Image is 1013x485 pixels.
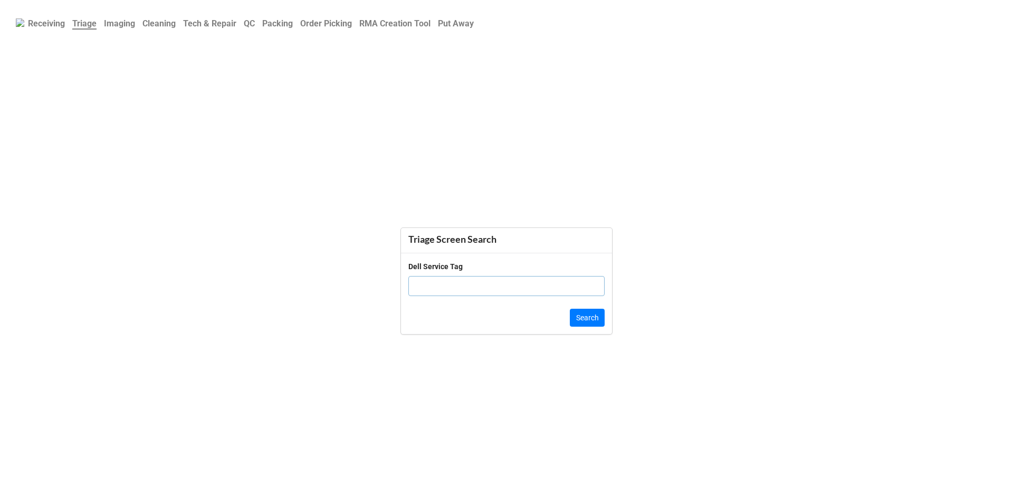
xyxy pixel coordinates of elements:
div: Dell Service Tag [408,261,463,272]
b: Tech & Repair [183,18,236,28]
a: Packing [259,13,297,34]
b: Imaging [104,18,135,28]
a: Imaging [100,13,139,34]
a: RMA Creation Tool [356,13,434,34]
div: Triage Screen Search [408,233,605,245]
img: RexiLogo.png [16,18,24,27]
a: Tech & Repair [179,13,240,34]
a: Receiving [24,13,69,34]
b: RMA Creation Tool [359,18,431,28]
a: Triage [69,13,100,34]
a: QC [240,13,259,34]
b: QC [244,18,255,28]
b: Cleaning [142,18,176,28]
a: Cleaning [139,13,179,34]
b: Order Picking [300,18,352,28]
b: Put Away [438,18,474,28]
b: Packing [262,18,293,28]
a: Put Away [434,13,477,34]
a: Order Picking [297,13,356,34]
button: Search [570,309,605,327]
b: Receiving [28,18,65,28]
b: Triage [72,18,97,30]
